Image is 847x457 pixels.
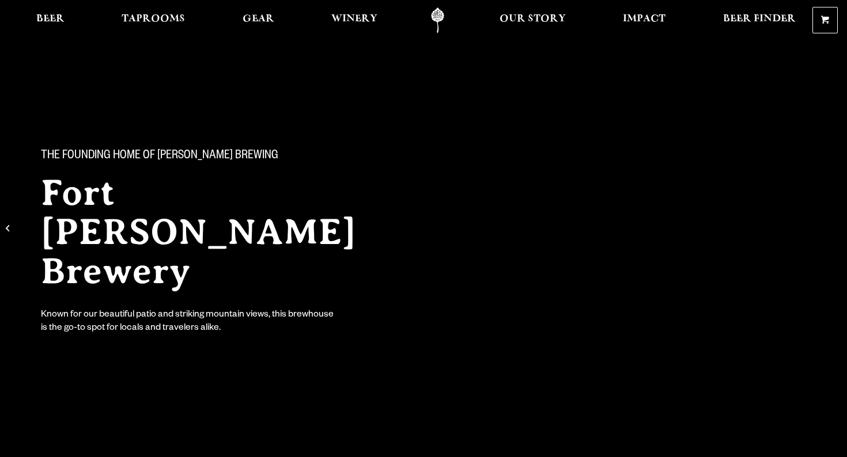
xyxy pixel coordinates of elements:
[235,7,282,33] a: Gear
[243,14,274,24] span: Gear
[492,7,573,33] a: Our Story
[623,14,665,24] span: Impact
[41,309,336,336] div: Known for our beautiful patio and striking mountain views, this brewhouse is the go-to spot for l...
[114,7,192,33] a: Taprooms
[331,14,377,24] span: Winery
[122,14,185,24] span: Taprooms
[615,7,673,33] a: Impact
[416,7,459,33] a: Odell Home
[36,14,65,24] span: Beer
[41,149,278,164] span: The Founding Home of [PERSON_NAME] Brewing
[716,7,803,33] a: Beer Finder
[41,173,400,291] h2: Fort [PERSON_NAME] Brewery
[500,14,566,24] span: Our Story
[324,7,385,33] a: Winery
[29,7,72,33] a: Beer
[723,14,796,24] span: Beer Finder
